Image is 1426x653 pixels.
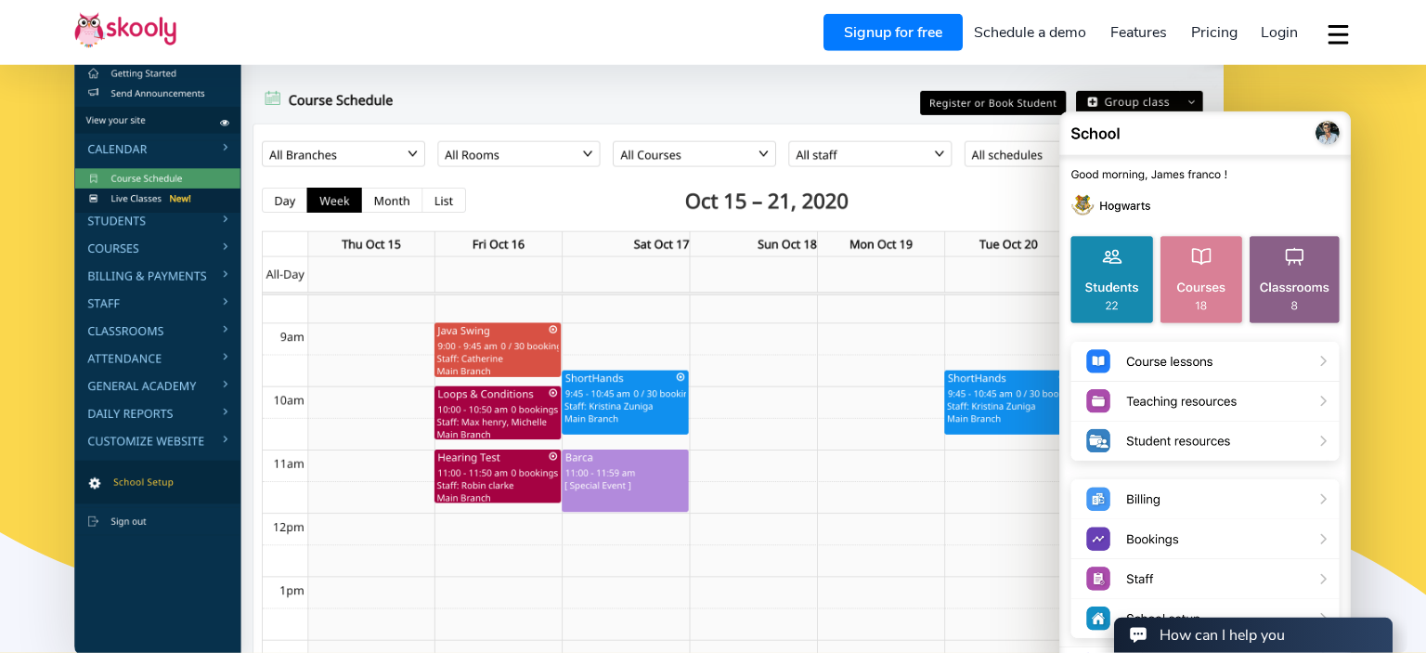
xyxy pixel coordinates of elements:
[1261,22,1298,43] span: Login
[1325,13,1352,56] button: dropdown menu
[1179,18,1250,47] a: Pricing
[1249,18,1310,47] a: Login
[1098,18,1179,47] a: Features
[74,12,176,48] img: Skooly
[1191,22,1238,43] span: Pricing
[823,14,963,51] a: Signup for free
[963,18,1099,47] a: Schedule a demo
